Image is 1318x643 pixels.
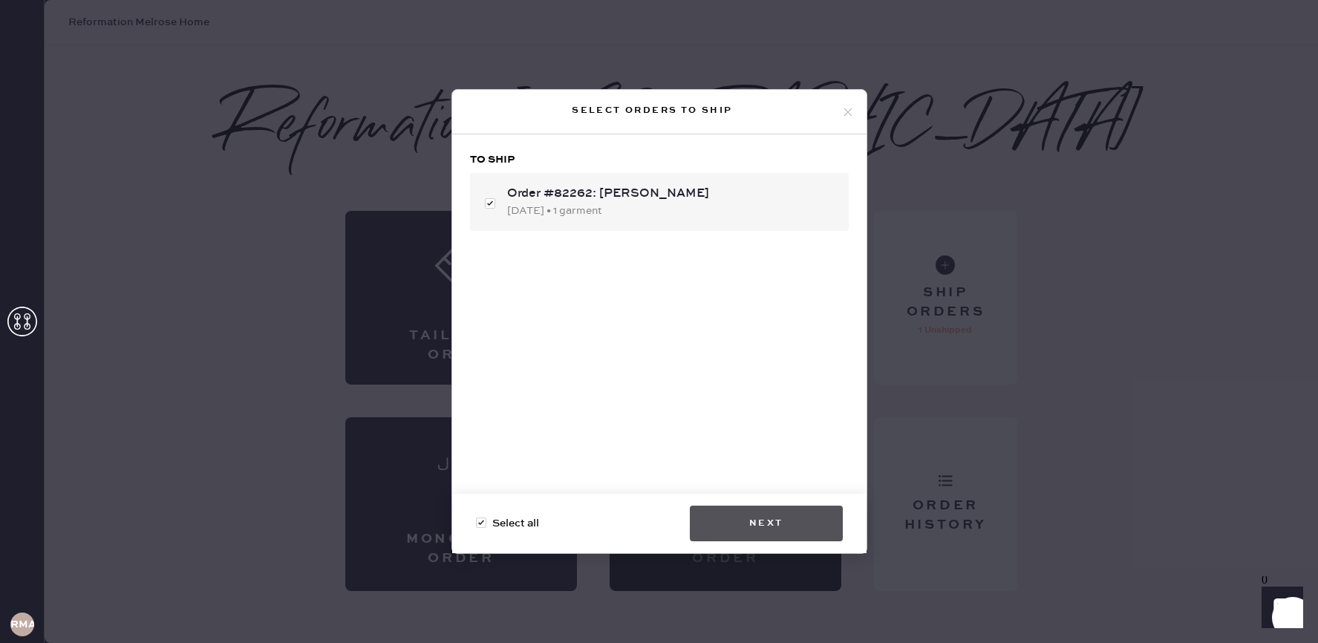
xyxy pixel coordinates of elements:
[10,619,34,630] h3: RMA
[492,515,539,532] span: Select all
[464,102,841,120] div: Select orders to ship
[507,203,837,219] div: [DATE] • 1 garment
[470,152,849,167] h3: To ship
[507,185,837,203] div: Order #82262: [PERSON_NAME]
[1247,576,1311,640] iframe: Front Chat
[690,506,843,541] button: Next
